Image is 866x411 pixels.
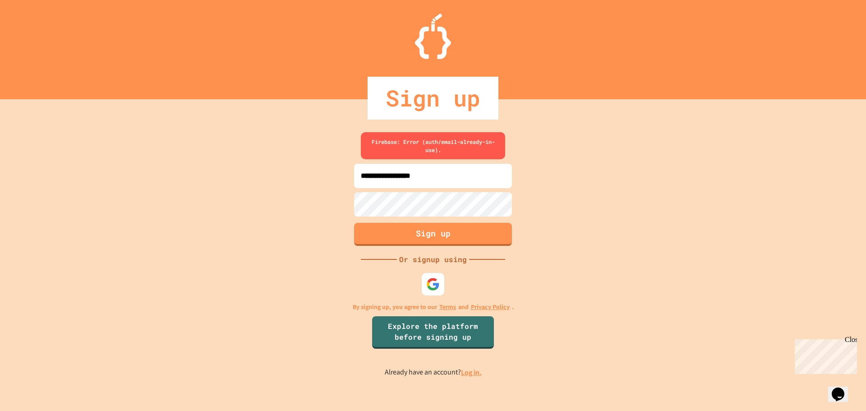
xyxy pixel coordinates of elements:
[397,254,469,265] div: Or signup using
[791,336,857,374] iframe: chat widget
[415,14,451,59] img: Logo.svg
[354,223,512,246] button: Sign up
[828,375,857,402] iframe: chat widget
[368,77,498,120] div: Sign up
[426,277,440,291] img: google-icon.svg
[439,302,456,312] a: Terms
[4,4,62,57] div: Chat with us now!Close
[385,367,482,378] p: Already have an account?
[471,302,510,312] a: Privacy Policy
[361,132,505,159] div: Firebase: Error (auth/email-already-in-use).
[353,302,514,312] p: By signing up, you agree to our and .
[372,316,494,349] a: Explore the platform before signing up
[461,368,482,377] a: Log in.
